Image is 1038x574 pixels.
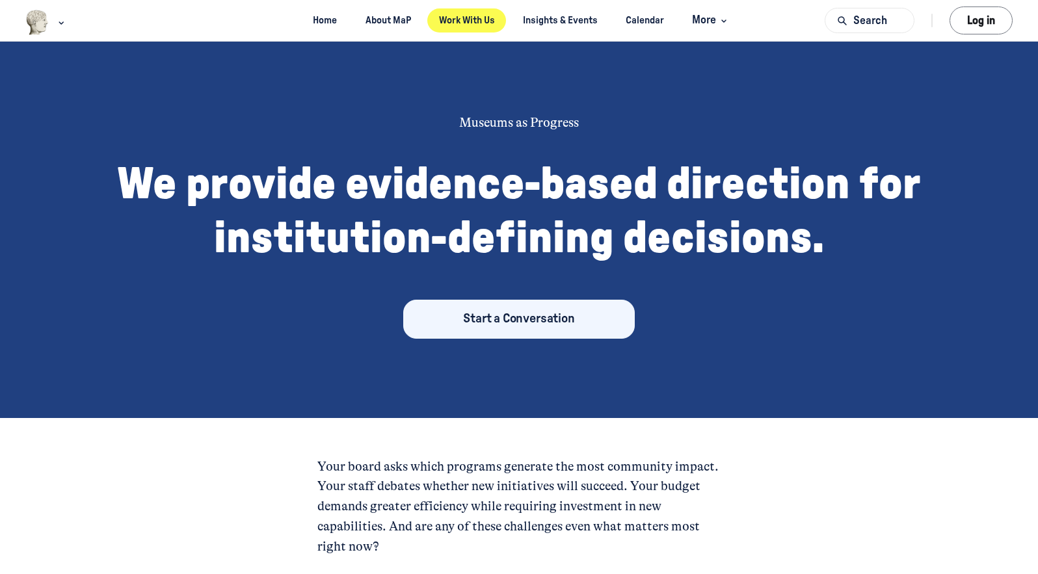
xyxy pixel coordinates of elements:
a: Start a Conversation [403,300,635,339]
a: Home [302,8,349,33]
a: Insights & Events [512,8,609,33]
button: Museums as Progress logo [25,8,68,36]
span: More [692,12,730,29]
span: Name [1,59,38,74]
a: Work With Us [427,8,506,33]
button: Log in [950,7,1013,34]
input: Enter email [1,141,402,171]
button: More [681,8,736,33]
input: Enter name [1,77,402,107]
button: Search [825,8,914,33]
span: Email [1,124,36,139]
p: Museums as Progress [276,113,762,133]
p: Start a Conversation [417,307,622,332]
button: Send Me the Newsletter [1,187,402,216]
a: About MaP [354,8,422,33]
a: Calendar [615,8,676,33]
p: We provide evidence-based direction for institution-defining decisions. [109,158,929,266]
img: Museums as Progress logo [25,10,49,35]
